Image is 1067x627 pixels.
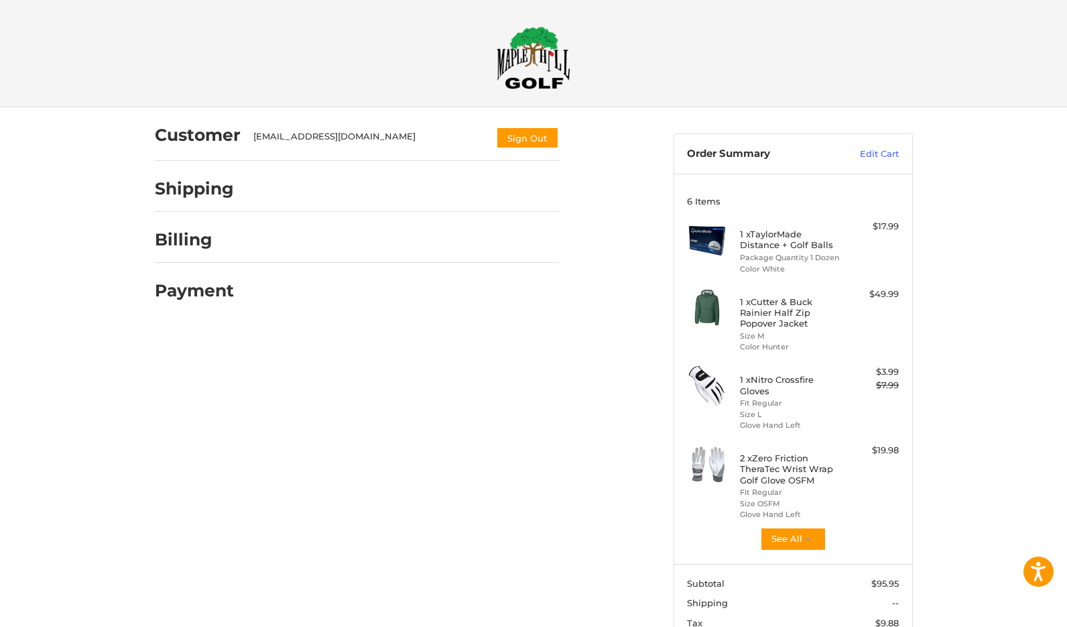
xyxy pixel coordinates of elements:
img: Maple Hill Golf [497,26,570,89]
h4: 2 x Zero Friction TheraTec Wrist Wrap Golf Glove OSFM [740,453,842,486]
button: Sign Out [496,127,559,149]
div: $7.99 [846,379,899,392]
iframe: Gorgias live chat messenger [13,569,160,614]
h2: Shipping [155,178,234,199]
div: $19.98 [846,444,899,457]
li: Size L [740,409,842,420]
li: Package Quantity 1 Dozen [740,252,842,264]
li: Fit Regular [740,487,842,498]
button: See All [760,527,826,551]
li: Fit Regular [740,398,842,409]
h4: 1 x Cutter & Buck Rainier Half Zip Popover Jacket [740,296,842,329]
li: Size OSFM [740,498,842,510]
li: Size M [740,331,842,342]
h3: Order Summary [687,148,831,161]
li: Glove Hand Left [740,509,842,520]
li: Color Hunter [740,341,842,353]
li: Glove Hand Left [740,420,842,431]
h4: 1 x TaylorMade Distance + Golf Balls [740,229,842,251]
h2: Customer [155,125,241,146]
li: Color White [740,264,842,275]
h3: 6 Items [687,196,899,207]
h2: Billing [155,229,233,250]
div: $3.99 [846,365,899,379]
span: Subtotal [687,578,725,589]
div: $49.99 [846,288,899,301]
div: $17.99 [846,220,899,233]
a: Edit Cart [831,148,899,161]
h2: Payment [155,280,234,301]
h4: 1 x Nitro Crossfire Gloves [740,374,842,396]
div: [EMAIL_ADDRESS][DOMAIN_NAME] [253,130,483,149]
